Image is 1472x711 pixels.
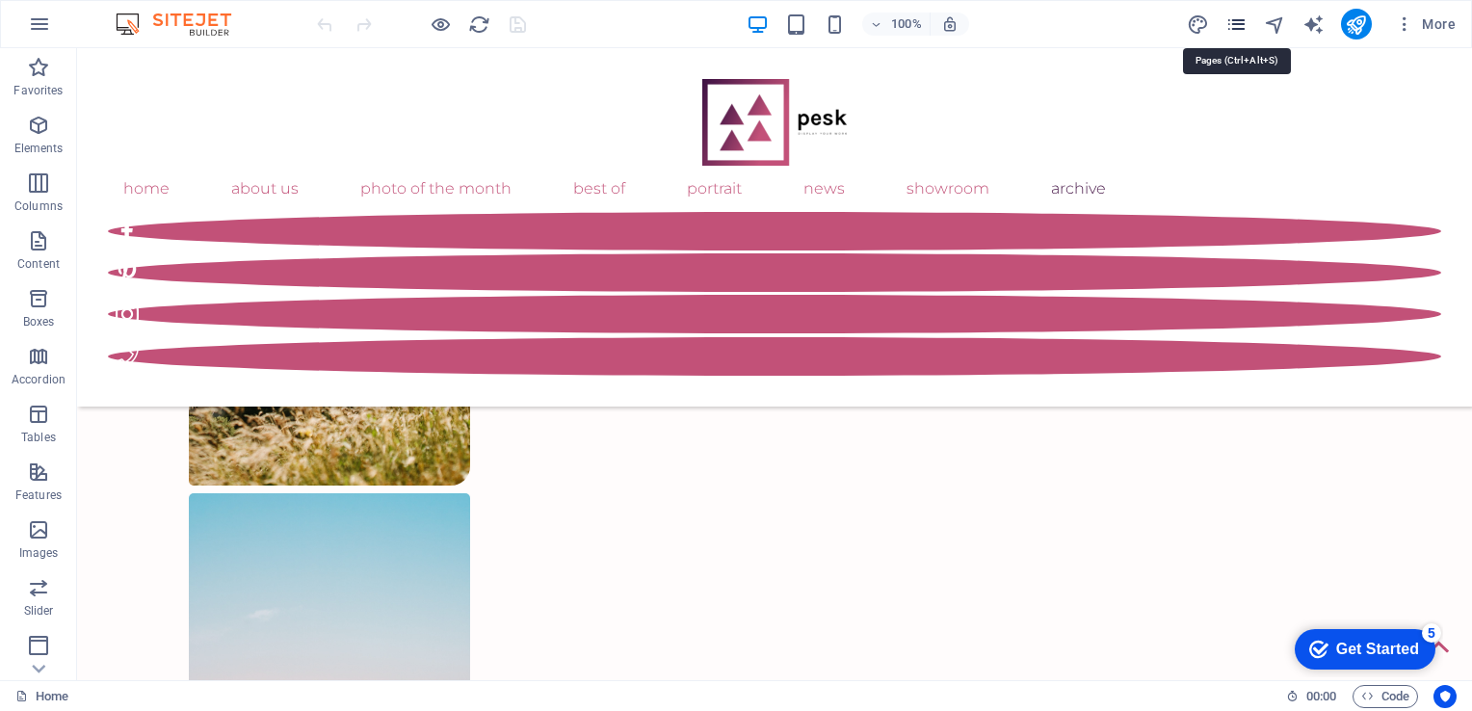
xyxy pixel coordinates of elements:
[14,141,64,156] p: Elements
[1187,13,1210,36] button: design
[13,83,63,98] p: Favorites
[111,13,255,36] img: Editor Logo
[891,13,922,36] h6: 100%
[15,10,156,50] div: Get Started 5 items remaining, 0% complete
[17,256,60,272] p: Content
[57,21,140,39] div: Get Started
[15,487,62,503] p: Features
[467,13,490,36] button: reload
[1264,13,1287,36] button: navigator
[1320,689,1323,703] span: :
[19,545,59,561] p: Images
[1353,685,1418,708] button: Code
[862,13,931,36] button: 100%
[1361,685,1409,708] span: Code
[1341,9,1372,39] button: publish
[1264,13,1286,36] i: Navigator
[1225,13,1249,36] button: pages
[1286,685,1337,708] h6: Session time
[941,15,959,33] i: On resize automatically adjust zoom level to fit chosen device.
[1187,13,1209,36] i: Design (Ctrl+Alt+Y)
[15,685,68,708] a: Click to cancel selection. Double-click to open Pages
[1306,685,1336,708] span: 00 00
[468,13,490,36] i: Reload page
[12,372,66,387] p: Accordion
[23,314,55,329] p: Boxes
[1395,14,1456,34] span: More
[14,198,63,214] p: Columns
[1302,13,1326,36] button: text_generator
[1302,13,1325,36] i: AI Writer
[143,4,162,23] div: 5
[1387,9,1463,39] button: More
[1433,685,1457,708] button: Usercentrics
[24,603,54,619] p: Slider
[21,430,56,445] p: Tables
[429,13,452,36] button: Click here to leave preview mode and continue editing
